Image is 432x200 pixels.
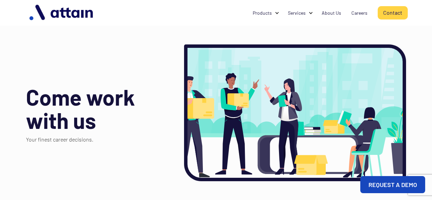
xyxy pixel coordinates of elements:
[346,6,373,19] a: Careers
[253,10,272,16] div: Products
[360,176,425,193] a: REQUEST A DEMO
[26,85,145,132] h1: Come work with us
[288,10,306,16] div: Services
[26,2,98,24] img: logo
[248,6,283,19] div: Products
[351,10,367,16] div: Careers
[26,135,93,144] p: Your finest career decisions.
[283,6,317,19] div: Services
[322,10,341,16] div: About Us
[317,6,346,19] a: About Us
[378,6,408,19] a: Contact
